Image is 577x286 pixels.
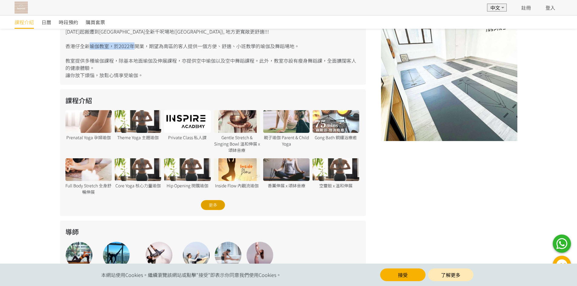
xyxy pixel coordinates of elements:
img: NEL27AQuh2mRFYa45zlpCfUaVwbMIF8JQG8IzzuK.jpg [381,5,517,141]
a: 課程介紹 [15,15,34,29]
h2: 導師 [65,227,360,237]
div: Full Body Stretch 全身舒暢伸展 [65,182,112,195]
a: 了解更多 [428,268,473,281]
div: Private Class 私人課 [164,134,211,141]
div: Prenatal Yoga 孕婦瑜伽 [65,134,112,141]
span: 課程介紹 [15,18,34,26]
div: Gentle Stretch & Singing Bowl 溫和伸展 x 頌缽音療 [214,134,260,153]
h2: 課程介紹 [65,95,360,105]
a: 登入 [545,4,555,11]
img: T57dtJh47iSJKDtQ57dN6xVUMYY2M0XQuGF02OI4.png [15,2,28,14]
div: 香薰伸展 x 頌缽音療 [263,182,310,189]
button: 接受 [380,268,426,281]
div: 空靈鼓 x 溫和伸展 [313,182,359,189]
div: Inside Flow 內觀流瑜伽 [214,182,260,189]
a: 註冊 [521,4,531,11]
div: 更多 [201,200,225,210]
div: Hip Opening 開髖瑜伽 [164,182,211,189]
div: Gong Bath 銅鑼浴療癒 [313,134,359,141]
span: 購買套票 [86,18,105,26]
div: 親子瑜伽 Parent & Child Yoga [263,134,310,147]
div: Core Yoga 核心力量瑜伽 [115,182,161,189]
a: 日曆 [41,15,51,29]
span: 日曆 [41,18,51,26]
div: [DATE]起搬遷到[GEOGRAPHIC_DATA]全新千呎場地([GEOGRAPHIC_DATA]), 地方更寬敞更舒適!!! 香港仔全新瑜伽教室，於2022年開業，期望為南區的客人提供一個... [60,9,366,85]
span: 本網站使用Cookies。繼續瀏覽該網站或點擊"接受"即表示你同意我們使用Cookies。 [101,271,281,278]
a: 時段預約 [59,15,78,29]
span: 時段預約 [59,18,78,26]
div: Theme Yoga 主題瑜伽 [115,134,161,141]
a: 購買套票 [86,15,105,29]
